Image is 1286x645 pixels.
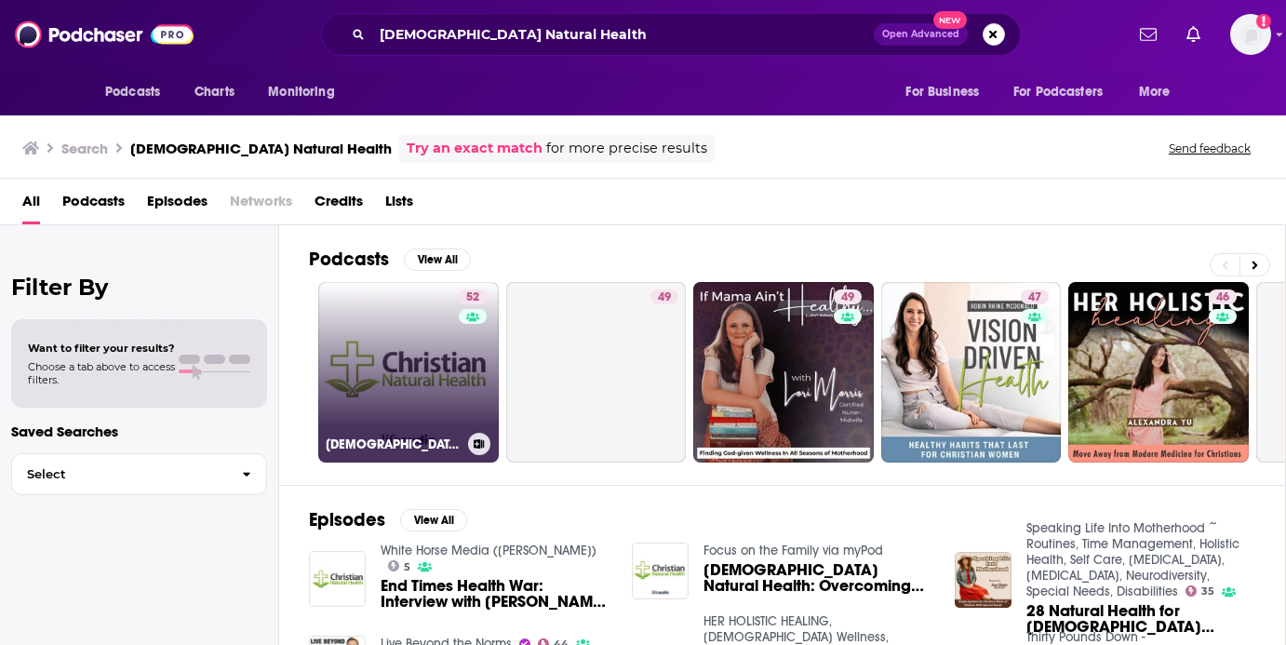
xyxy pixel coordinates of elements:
[693,282,874,463] a: 49
[1201,587,1214,596] span: 35
[400,509,467,531] button: View All
[1068,282,1249,463] a: 46
[182,74,246,110] a: Charts
[703,562,932,594] span: [DEMOGRAPHIC_DATA] Natural Health: Overcoming Obsession and Addiction
[955,552,1011,609] img: 28 Natural Health for Christian Mothers: Biblical Nutrition and Holistic Wellness with Chelsea Bl...
[1028,289,1041,307] span: 47
[1230,14,1271,55] button: Show profile menu
[318,282,499,463] a: 52[DEMOGRAPHIC_DATA] Natural Health
[11,453,267,495] button: Select
[1132,19,1164,50] a: Show notifications dropdown
[321,13,1021,56] div: Search podcasts, credits, & more...
[1013,79,1103,105] span: For Podcasters
[1026,603,1255,635] span: 28 Natural Health for [DEMOGRAPHIC_DATA] Mothers: Biblical Nutrition and Holistic Wellness with [...
[22,186,40,224] a: All
[1021,289,1049,304] a: 47
[1026,520,1239,599] a: Speaking Life Into Motherhood ~ Routines, Time Management, Holistic Health, Self Care, Autism, AD...
[372,20,874,49] input: Search podcasts, credits, & more...
[11,423,267,440] p: Saved Searches
[147,186,208,224] a: Episodes
[61,140,108,157] h3: Search
[194,79,234,105] span: Charts
[1256,14,1271,29] svg: Add a profile image
[105,79,160,105] span: Podcasts
[15,17,194,52] img: Podchaser - Follow, Share and Rate Podcasts
[1001,74,1130,110] button: open menu
[404,249,471,271] button: View All
[933,11,967,29] span: New
[650,289,678,304] a: 49
[12,468,227,480] span: Select
[381,578,610,610] span: End Times Health War: Interview with [PERSON_NAME] ([PERSON_NAME] Natural Health Podcast)
[506,282,687,463] a: 49
[28,342,175,355] span: Want to filter your results?
[309,508,467,531] a: EpisodesView All
[546,138,707,159] span: for more precise results
[255,74,358,110] button: open menu
[632,543,689,599] img: Christian Natural Health: Overcoming Obsession and Addiction
[381,543,596,558] a: White Horse Media (Steve Wohlberg)
[881,282,1062,463] a: 47
[841,289,854,307] span: 49
[62,186,125,224] a: Podcasts
[1230,14,1271,55] img: User Profile
[658,289,671,307] span: 49
[1186,585,1215,597] a: 35
[407,138,543,159] a: Try an exact match
[1126,74,1194,110] button: open menu
[326,437,461,452] h3: [DEMOGRAPHIC_DATA] Natural Health
[315,186,363,224] a: Credits
[388,560,411,571] a: 5
[703,562,932,594] a: Christian Natural Health: Overcoming Obsession and Addiction
[459,289,487,304] a: 52
[385,186,413,224] a: Lists
[905,79,979,105] span: For Business
[404,563,410,571] span: 5
[309,248,389,271] h2: Podcasts
[11,274,267,301] h2: Filter By
[381,578,610,610] a: End Times Health War: Interview with Steve Wohlberg (Christian Natural Health Podcast)
[28,360,175,386] span: Choose a tab above to access filters.
[268,79,334,105] span: Monitoring
[1216,289,1229,307] span: 46
[466,289,479,307] span: 52
[882,30,959,39] span: Open Advanced
[892,74,1002,110] button: open menu
[92,74,184,110] button: open menu
[1209,289,1237,304] a: 46
[130,140,392,157] h3: [DEMOGRAPHIC_DATA] Natural Health
[1163,141,1256,156] button: Send feedback
[1139,79,1171,105] span: More
[309,508,385,531] h2: Episodes
[1026,603,1255,635] a: 28 Natural Health for Christian Mothers: Biblical Nutrition and Holistic Wellness with Chelsea Bl...
[834,289,862,304] a: 49
[230,186,292,224] span: Networks
[309,551,366,608] img: End Times Health War: Interview with Steve Wohlberg (Christian Natural Health Podcast)
[703,543,883,558] a: Focus on the Family via myPod
[309,248,471,271] a: PodcastsView All
[1179,19,1208,50] a: Show notifications dropdown
[874,23,968,46] button: Open AdvancedNew
[1230,14,1271,55] span: Logged in as antonettefrontgate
